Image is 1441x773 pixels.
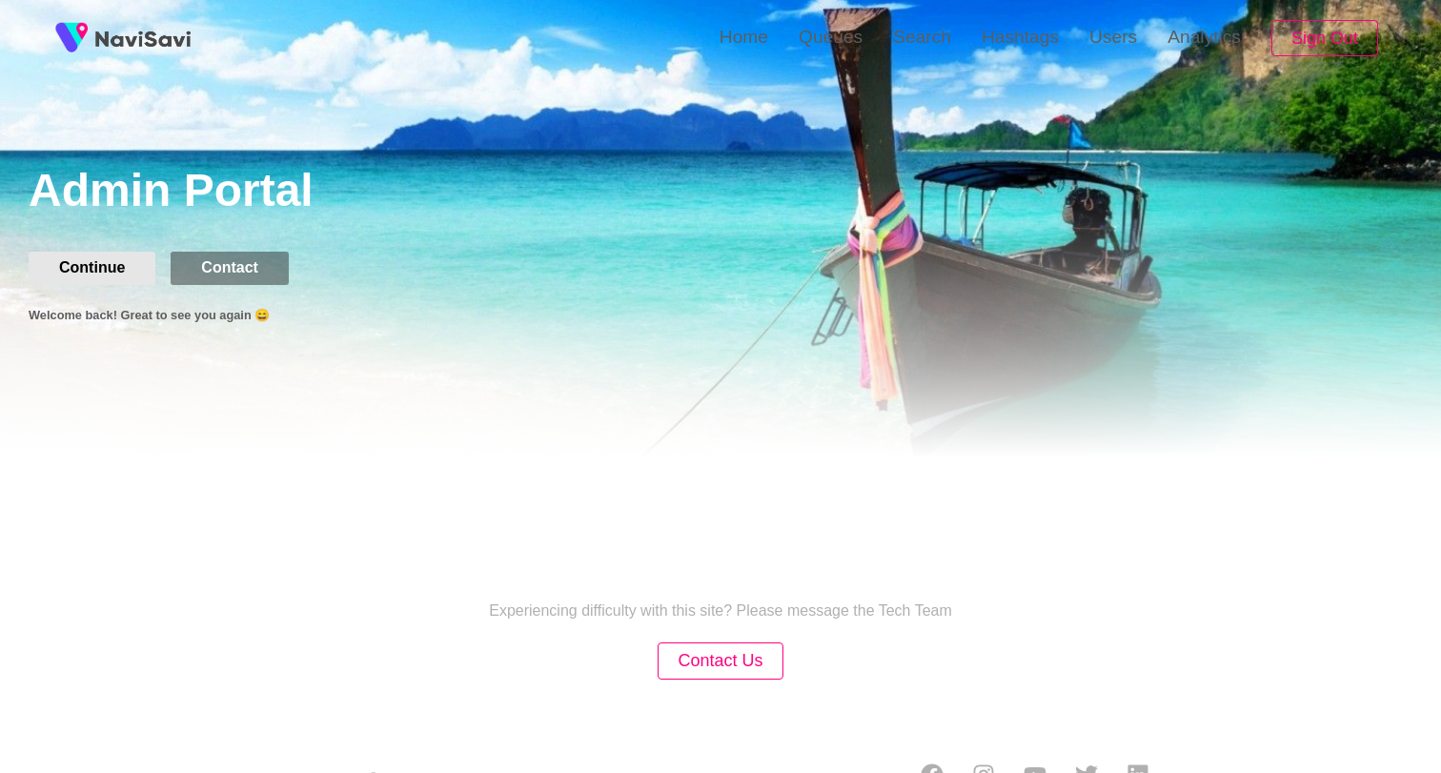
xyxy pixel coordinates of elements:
a: Contact [171,259,304,275]
p: Experiencing difficulty with this site? Please message the Tech Team [489,602,952,620]
button: Contact [171,252,289,284]
button: Sign Out [1271,20,1378,57]
a: Continue [29,259,171,275]
a: Contact Us [658,653,782,669]
h1: Admin Portal [29,164,1441,221]
img: fireSpot [95,29,191,48]
img: fireSpot [48,14,95,62]
button: Contact Us [658,642,782,680]
button: Continue [29,252,155,284]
